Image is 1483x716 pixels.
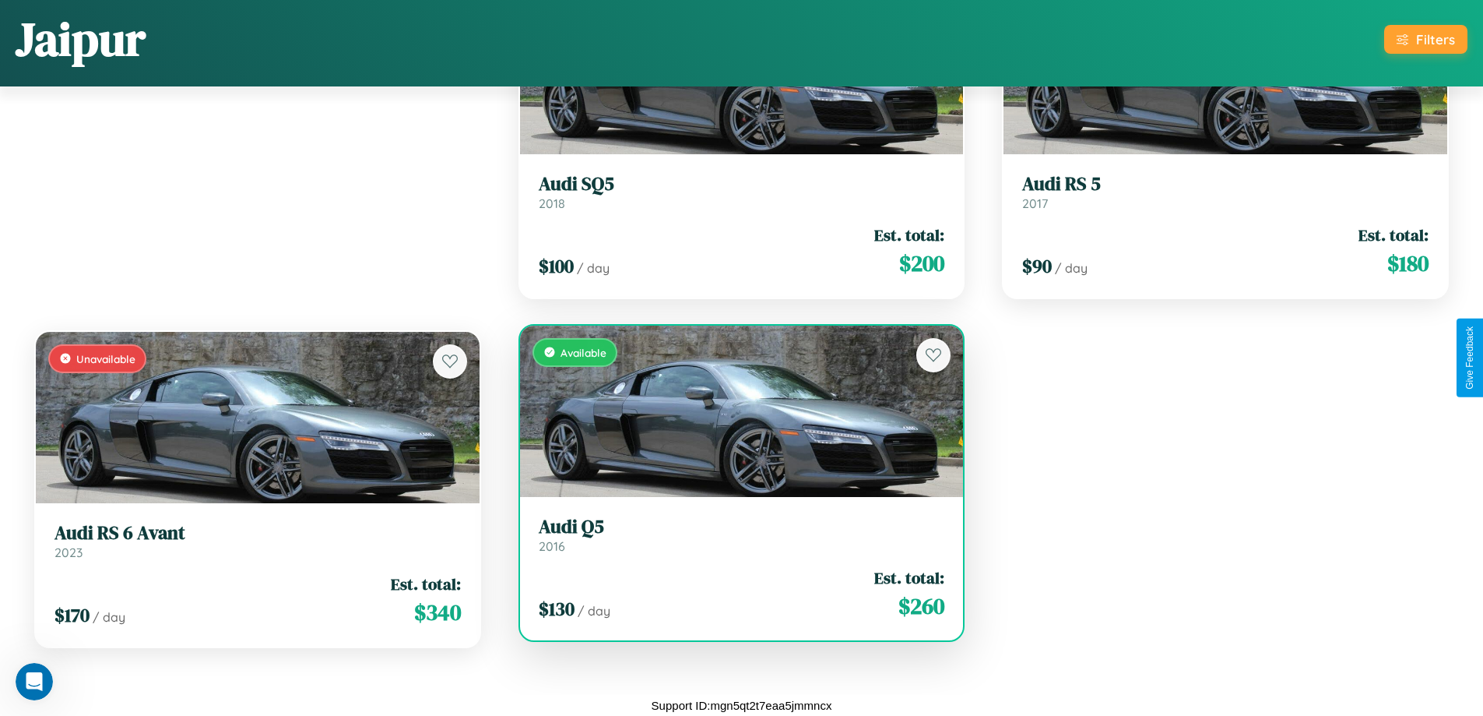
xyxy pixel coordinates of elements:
[1384,25,1467,54] button: Filters
[539,173,945,196] h3: Audi SQ5
[1358,224,1429,246] span: Est. total:
[76,352,135,365] span: Unavailable
[1022,196,1048,211] span: 2017
[414,597,461,628] span: $ 340
[577,260,610,276] span: / day
[54,522,461,545] h3: Audi RS 6 Avant
[1416,31,1455,48] div: Filters
[652,695,832,716] p: Support ID: mgn5qt2t7eaa5jmmncx
[561,346,606,359] span: Available
[1022,173,1429,211] a: Audi RS 52017
[54,522,461,560] a: Audi RS 6 Avant2023
[539,538,565,554] span: 2016
[391,573,461,595] span: Est. total:
[1387,248,1429,279] span: $ 180
[898,591,944,622] span: $ 260
[539,196,565,211] span: 2018
[54,602,90,628] span: $ 170
[539,253,574,279] span: $ 100
[539,516,945,538] h3: Audi Q5
[539,516,945,554] a: Audi Q52016
[1055,260,1088,276] span: / day
[1022,253,1052,279] span: $ 90
[1022,173,1429,196] h3: Audi RS 5
[16,7,146,71] h1: Jaipur
[578,603,610,619] span: / day
[874,224,944,246] span: Est. total:
[539,596,575,622] span: $ 130
[93,609,125,625] span: / day
[1464,326,1475,390] div: Give Feedback
[874,566,944,589] span: Est. total:
[899,248,944,279] span: $ 200
[539,173,945,211] a: Audi SQ52018
[16,663,53,700] iframe: Intercom live chat
[54,545,83,560] span: 2023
